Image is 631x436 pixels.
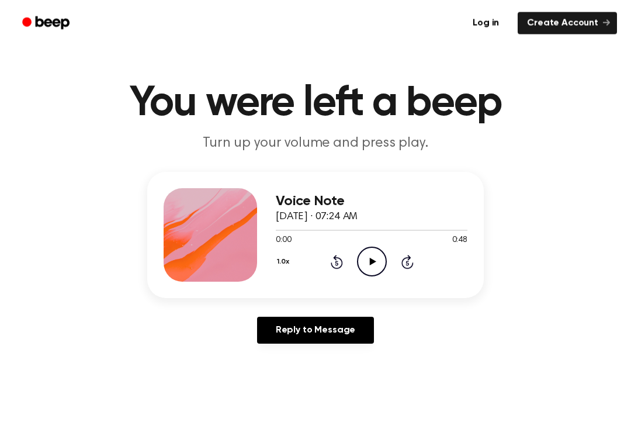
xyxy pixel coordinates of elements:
a: Create Account [518,12,617,34]
p: Turn up your volume and press play. [91,134,540,154]
span: [DATE] · 07:24 AM [276,212,358,223]
h3: Voice Note [276,194,467,210]
button: 1.0x [276,252,293,272]
h1: You were left a beep [16,83,615,125]
span: 0:48 [452,235,467,247]
span: 0:00 [276,235,291,247]
a: Beep [14,12,80,35]
a: Log in [461,10,511,37]
a: Reply to Message [257,317,374,344]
